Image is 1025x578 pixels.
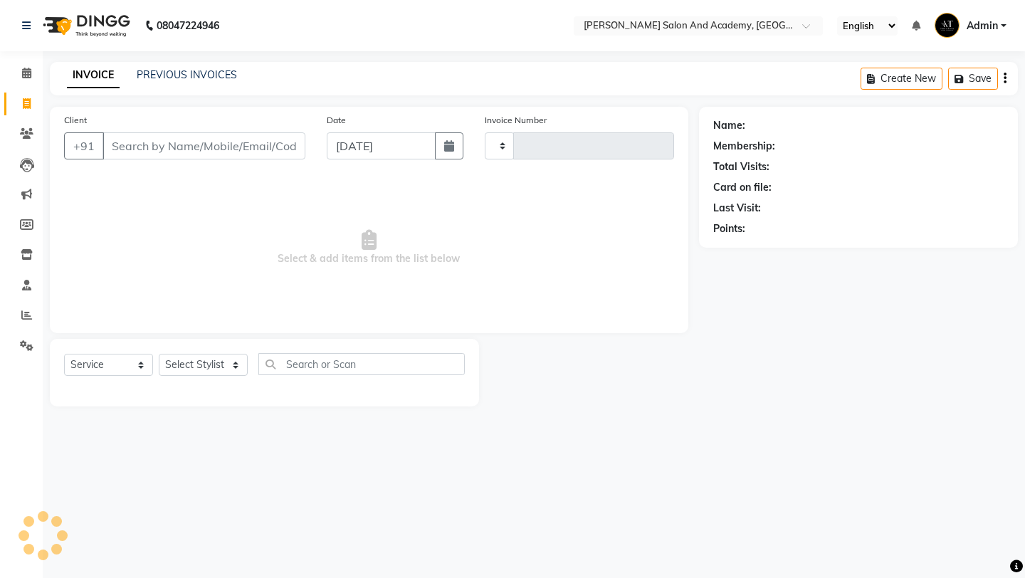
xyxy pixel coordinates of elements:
[64,132,104,159] button: +91
[258,353,465,375] input: Search or Scan
[485,114,547,127] label: Invoice Number
[713,180,772,195] div: Card on file:
[327,114,346,127] label: Date
[713,118,745,133] div: Name:
[861,68,942,90] button: Create New
[967,19,998,33] span: Admin
[713,159,769,174] div: Total Visits:
[935,13,960,38] img: Admin
[67,63,120,88] a: INVOICE
[102,132,305,159] input: Search by Name/Mobile/Email/Code
[948,68,998,90] button: Save
[64,177,674,319] span: Select & add items from the list below
[713,221,745,236] div: Points:
[713,139,775,154] div: Membership:
[64,114,87,127] label: Client
[36,6,134,46] img: logo
[713,201,761,216] div: Last Visit:
[137,68,237,81] a: PREVIOUS INVOICES
[157,6,219,46] b: 08047224946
